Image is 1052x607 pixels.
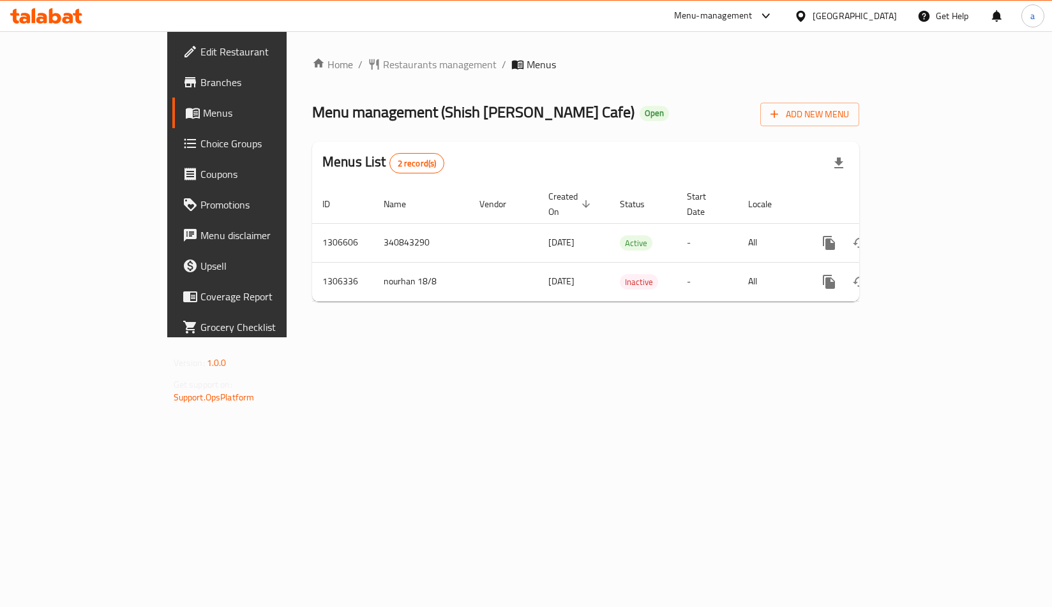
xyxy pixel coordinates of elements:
div: Total records count [389,153,445,173]
span: Choice Groups [200,136,333,151]
span: Version: [174,355,205,371]
table: enhanced table [312,185,947,302]
span: Menus [527,57,556,72]
span: Grocery Checklist [200,319,333,335]
td: 340843290 [373,223,469,262]
span: Created On [548,189,594,219]
a: Menus [172,98,343,128]
a: Upsell [172,251,343,281]
span: 2 record(s) [390,157,444,170]
div: Active [620,235,652,251]
button: more [814,228,845,258]
span: Active [620,236,652,251]
a: Branches [172,67,343,98]
div: Inactive [620,274,658,289]
div: Open [640,106,669,121]
td: nourhan 18/8 [373,262,469,301]
span: Coverage Report [200,289,333,304]
div: Menu-management [674,8,753,24]
th: Actions [804,185,947,224]
span: ID [322,196,347,212]
span: Menus [203,105,333,121]
a: Menu disclaimer [172,220,343,251]
span: [DATE] [548,273,575,289]
span: Start Date [687,189,723,219]
a: Coverage Report [172,281,343,312]
span: a [1030,9,1035,23]
span: Coupons [200,166,333,182]
span: Get support on: [174,376,232,393]
li: / [502,57,506,72]
span: Vendor [479,196,523,212]
span: Menu disclaimer [200,228,333,243]
span: Menu management ( Shish [PERSON_NAME] Cafe ) [312,98,635,126]
span: Upsell [200,258,333,274]
a: Restaurants management [368,57,497,72]
td: All [738,262,804,301]
h2: Menus List [322,152,444,173]
td: All [738,223,804,262]
a: Grocery Checklist [172,312,343,342]
span: [DATE] [548,234,575,251]
button: Change Status [845,267,875,297]
td: 1306336 [312,262,373,301]
nav: breadcrumb [312,57,859,72]
span: 1.0.0 [207,355,227,371]
span: Status [620,196,661,212]
span: Branches [200,75,333,90]
td: 1306606 [312,223,373,262]
a: Edit Restaurant [172,36,343,67]
a: Coupons [172,159,343,189]
td: - [677,223,738,262]
a: Support.OpsPlatform [174,389,255,406]
span: Name [384,196,423,212]
button: more [814,267,845,297]
span: Inactive [620,275,658,289]
li: / [358,57,363,72]
span: Open [640,108,669,119]
div: Export file [823,148,854,179]
td: - [677,262,738,301]
a: Choice Groups [172,128,343,159]
a: Promotions [172,189,343,220]
div: [GEOGRAPHIC_DATA] [813,9,897,23]
button: Add New Menu [760,103,859,126]
span: Restaurants management [383,57,497,72]
span: Promotions [200,197,333,212]
span: Locale [748,196,788,212]
span: Add New Menu [770,106,849,122]
span: Edit Restaurant [200,44,333,59]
